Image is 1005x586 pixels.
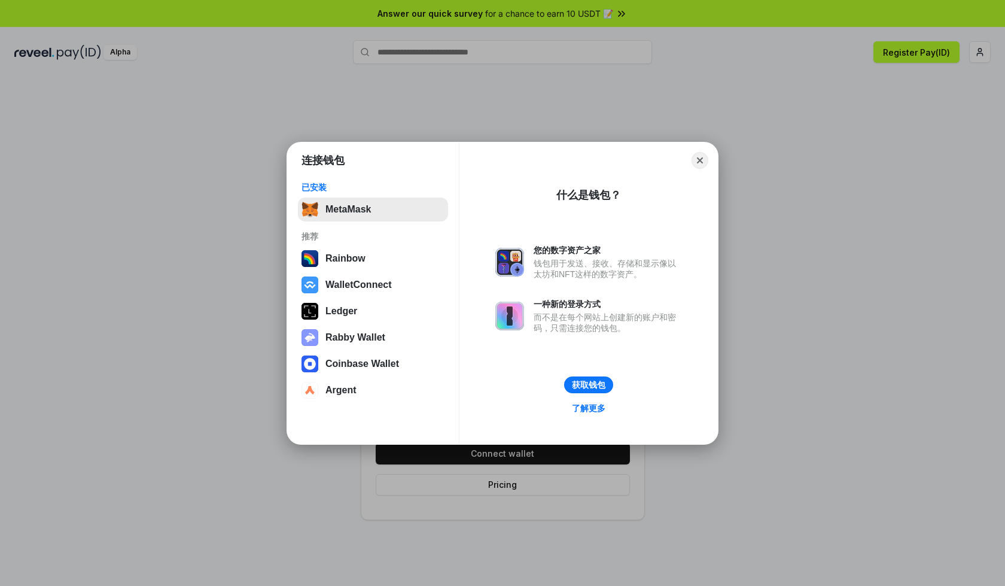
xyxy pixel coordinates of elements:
[325,253,366,264] div: Rainbow
[564,377,613,393] button: 获取钱包
[298,299,448,323] button: Ledger
[301,250,318,267] img: svg+xml,%3Csvg%20width%3D%22120%22%20height%3D%22120%22%20viewBox%3D%220%200%20120%20120%22%20fil...
[556,188,621,202] div: 什么是钱包？
[534,299,682,309] div: 一种新的登录方式
[325,359,399,369] div: Coinbase Wallet
[572,379,605,390] div: 获取钱包
[301,201,318,218] img: svg+xml,%3Csvg%20fill%3D%22none%22%20height%3D%2233%22%20viewBox%3D%220%200%2035%2033%22%20width%...
[301,356,318,372] img: svg+xml,%3Csvg%20width%3D%2228%22%20height%3D%2228%22%20viewBox%3D%220%200%2028%2028%22%20fill%3D...
[298,273,448,297] button: WalletConnect
[495,302,524,330] img: svg+xml,%3Csvg%20xmlns%3D%22http%3A%2F%2Fwww.w3.org%2F2000%2Fsvg%22%20fill%3D%22none%22%20viewBox...
[325,385,357,396] div: Argent
[572,403,605,414] div: 了解更多
[565,400,613,416] a: 了解更多
[325,204,371,215] div: MetaMask
[301,303,318,320] img: svg+xml,%3Csvg%20xmlns%3D%22http%3A%2F%2Fwww.w3.org%2F2000%2Fsvg%22%20width%3D%2228%22%20height%3...
[301,153,345,168] h1: 连接钱包
[298,378,448,402] button: Argent
[301,329,318,346] img: svg+xml,%3Csvg%20xmlns%3D%22http%3A%2F%2Fwww.w3.org%2F2000%2Fsvg%22%20fill%3D%22none%22%20viewBox...
[298,326,448,350] button: Rabby Wallet
[534,312,682,333] div: 而不是在每个网站上创建新的账户和密码，只需连接您的钱包。
[301,182,444,193] div: 已安装
[301,382,318,399] img: svg+xml,%3Csvg%20width%3D%2228%22%20height%3D%2228%22%20viewBox%3D%220%200%2028%2028%22%20fill%3D...
[325,280,392,290] div: WalletConnect
[534,245,682,256] div: 您的数字资产之家
[301,231,444,242] div: 推荐
[495,248,524,277] img: svg+xml,%3Csvg%20xmlns%3D%22http%3A%2F%2Fwww.w3.org%2F2000%2Fsvg%22%20fill%3D%22none%22%20viewBox...
[298,247,448,271] button: Rainbow
[325,332,385,343] div: Rabby Wallet
[692,152,708,169] button: Close
[298,352,448,376] button: Coinbase Wallet
[534,258,682,280] div: 钱包用于发送、接收、存储和显示像以太坊和NFT这样的数字资产。
[301,277,318,293] img: svg+xml,%3Csvg%20width%3D%2228%22%20height%3D%2228%22%20viewBox%3D%220%200%2028%2028%22%20fill%3D...
[325,306,357,317] div: Ledger
[298,198,448,221] button: MetaMask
